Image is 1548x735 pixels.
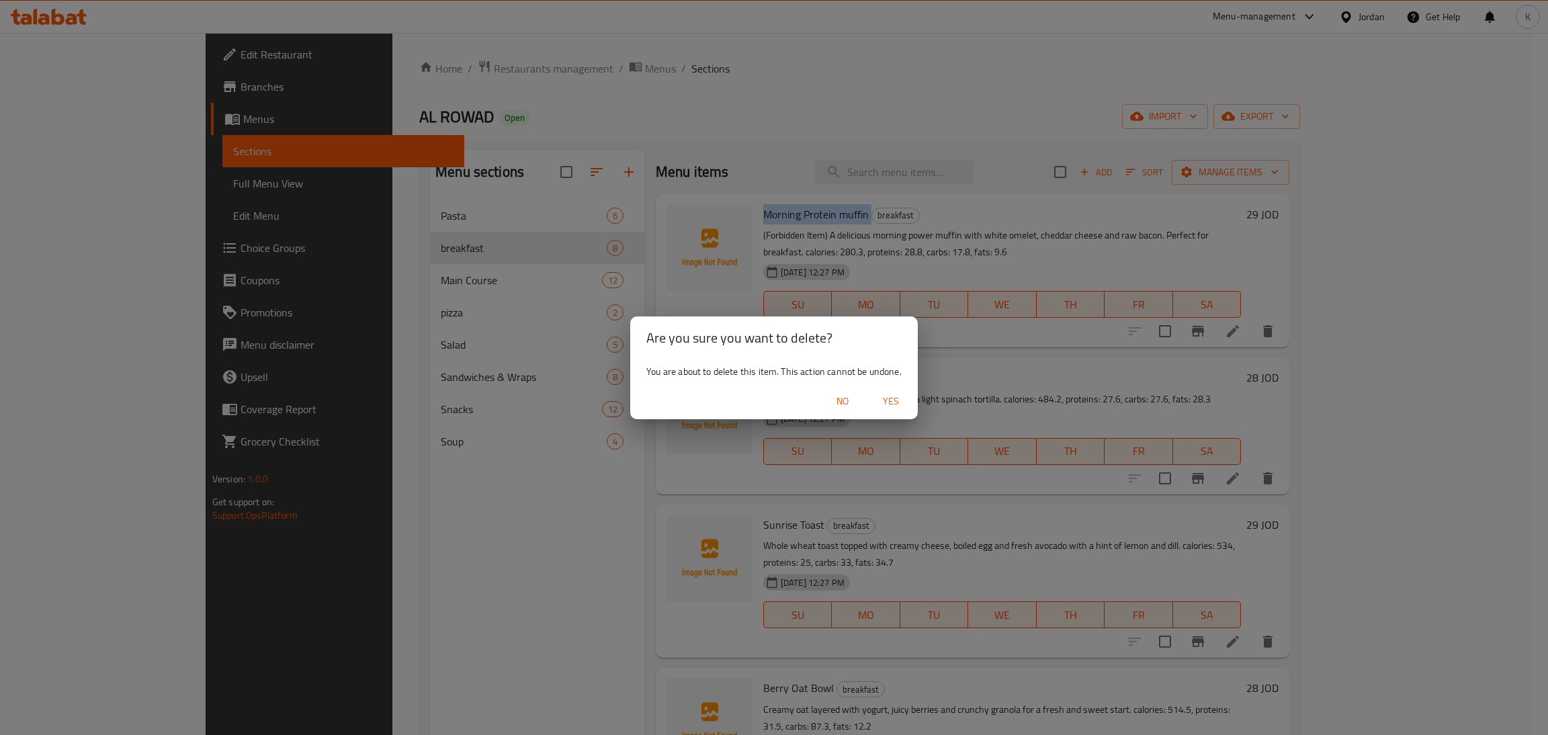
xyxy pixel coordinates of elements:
span: No [826,393,859,410]
div: You are about to delete this item. This action cannot be undone. [630,359,918,384]
h2: Are you sure you want to delete? [646,327,902,349]
span: Yes [875,393,907,410]
button: Yes [869,389,912,414]
button: No [821,389,864,414]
